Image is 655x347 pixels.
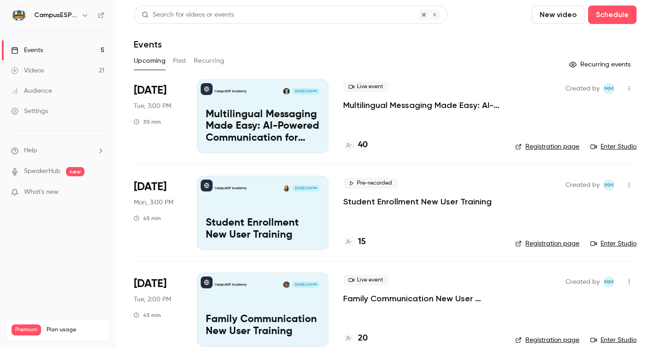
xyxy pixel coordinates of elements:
img: Mairin Matthews [283,185,290,191]
span: Mairin Matthews [603,83,614,94]
div: Videos [11,66,44,75]
a: Registration page [515,335,579,345]
button: New video [532,6,584,24]
a: Multilingual Messaging Made Easy: AI-Powered Communication for Spanish-Speaking Families [343,100,500,111]
div: 45 min [134,215,161,222]
div: Oct 14 Tue, 3:00 PM (America/New York) [134,79,182,153]
span: [DATE] [134,179,167,194]
span: Created by [566,179,600,191]
span: MM [604,276,613,287]
span: Help [24,146,37,156]
a: Registration page [515,142,579,151]
a: Student Enrollment New User Training [343,196,492,207]
a: Enter Studio [590,142,637,151]
img: Mira Gandhi [283,281,290,288]
h4: 15 [358,236,366,248]
h6: CampusESP Academy [34,11,77,20]
img: Albert Perera [283,88,290,95]
span: [DATE] [134,276,167,291]
p: CampusESP Academy [214,186,247,191]
img: CampusESP Academy [12,8,26,23]
span: Premium [12,324,41,335]
span: Pre-recorded [343,178,398,189]
span: Live event [343,81,389,92]
span: [DATE] [134,83,167,98]
iframe: Noticeable Trigger [93,188,104,197]
a: SpeakerHub [24,167,60,176]
span: Tue, 2:00 PM [134,295,171,304]
p: Student Enrollment New User Training [206,217,320,241]
button: Recurring [194,54,225,68]
span: Mon, 3:00 PM [134,198,173,207]
h4: 20 [358,332,368,345]
div: Search for videos or events [142,10,234,20]
div: Settings [11,107,48,116]
span: Created by [566,276,600,287]
span: Plan usage [47,326,104,334]
div: Oct 21 Tue, 2:00 PM (America/New York) [134,273,182,347]
span: Mairin Matthews [603,276,614,287]
li: help-dropdown-opener [11,146,104,156]
a: 40 [343,139,368,151]
h4: 40 [358,139,368,151]
span: [DATE] 3:00 PM [292,88,319,95]
span: Mairin Matthews [603,179,614,191]
a: Registration page [515,239,579,248]
a: 15 [343,236,366,248]
div: 45 min [134,311,161,319]
span: [DATE] 3:00 PM [292,185,319,191]
a: Enter Studio [590,335,637,345]
div: Events [11,46,43,55]
span: Created by [566,83,600,94]
a: Family Communication New User Training [343,293,500,304]
p: Family Communication New User Training [206,314,320,338]
p: CampusESP Academy [214,89,247,94]
div: Audience [11,86,52,96]
button: Past [173,54,186,68]
div: Oct 20 Mon, 3:00 PM (America/New York) [134,176,182,250]
p: CampusESP Academy [214,282,247,287]
a: Student Enrollment New User TrainingCampusESP AcademyMairin Matthews[DATE] 3:00 PMStudent Enrollm... [197,176,328,250]
div: 30 min [134,118,161,126]
span: What's new [24,187,59,197]
button: Recurring events [565,57,637,72]
a: Enter Studio [590,239,637,248]
a: 20 [343,332,368,345]
button: Schedule [588,6,637,24]
button: Upcoming [134,54,166,68]
span: Tue, 3:00 PM [134,102,171,111]
span: new [66,167,84,176]
a: Multilingual Messaging Made Easy: AI-Powered Communication for Spanish-Speaking FamiliesCampusESP... [197,79,328,153]
span: Live event [343,275,389,286]
h1: Events [134,39,162,50]
a: Family Communication New User TrainingCampusESP AcademyMira Gandhi[DATE] 2:00 PMFamily Communicat... [197,273,328,347]
span: MM [604,179,613,191]
span: [DATE] 2:00 PM [292,281,319,288]
p: Multilingual Messaging Made Easy: AI-Powered Communication for Spanish-Speaking Families [206,109,320,144]
span: MM [604,83,613,94]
